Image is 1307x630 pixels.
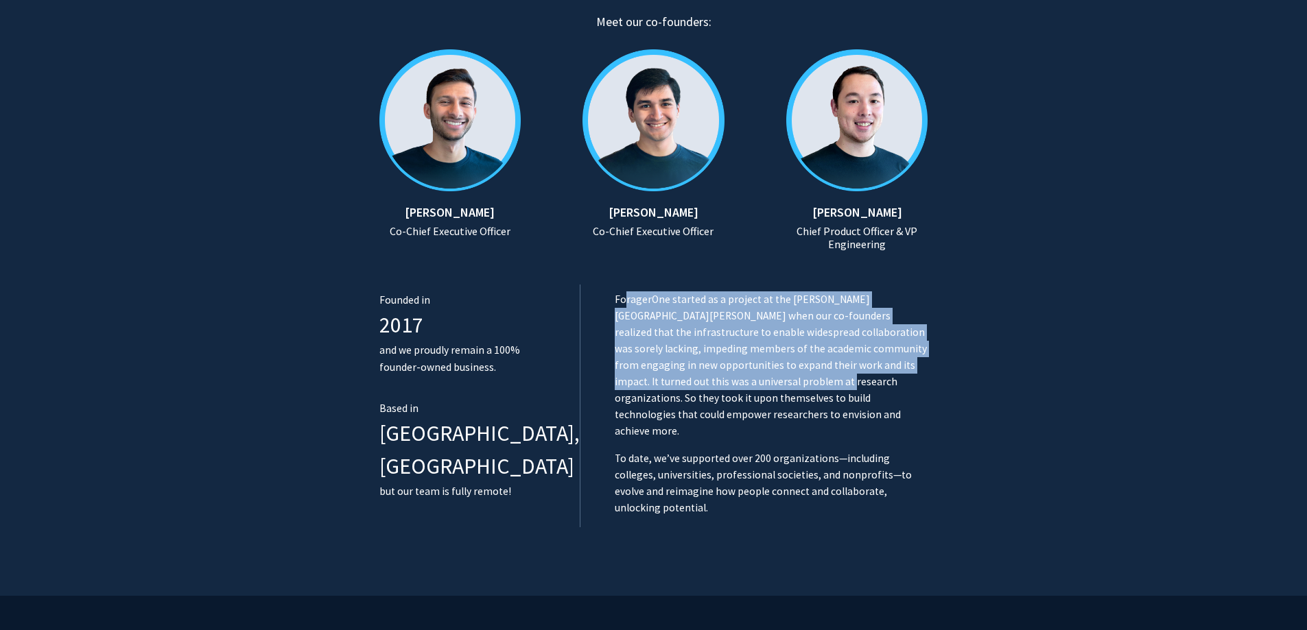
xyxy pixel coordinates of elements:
span: Based in [379,402,419,415]
h5: [PERSON_NAME] [786,205,928,220]
h6: Co-Chief Executive Officer [569,225,738,238]
span: and we proudly remain a 100% founder-owned business. [379,343,520,374]
span: Founded in [379,293,430,306]
img: ansh.png [379,36,549,205]
p: ForagerOne started as a project at the [PERSON_NAME][GEOGRAPHIC_DATA][PERSON_NAME] when our co-fo... [615,291,928,439]
iframe: Chat [10,568,58,620]
h4: Meet our co-founders: [379,4,928,30]
h5: [PERSON_NAME] [379,205,521,220]
h5: [PERSON_NAME] [569,205,738,220]
p: To date, we’ve supported over 200 organizations—including colleges, universities, professional so... [615,450,928,516]
h6: Co-Chief Executive Officer [379,225,521,238]
span: 2017 [379,311,423,339]
span: [GEOGRAPHIC_DATA], [GEOGRAPHIC_DATA] [379,420,580,480]
img: mike.png [759,36,928,205]
span: but our team is fully remote! [379,485,511,498]
img: yash.png [569,36,738,205]
h6: Chief Product Officer & VP Engineering [786,225,928,251]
